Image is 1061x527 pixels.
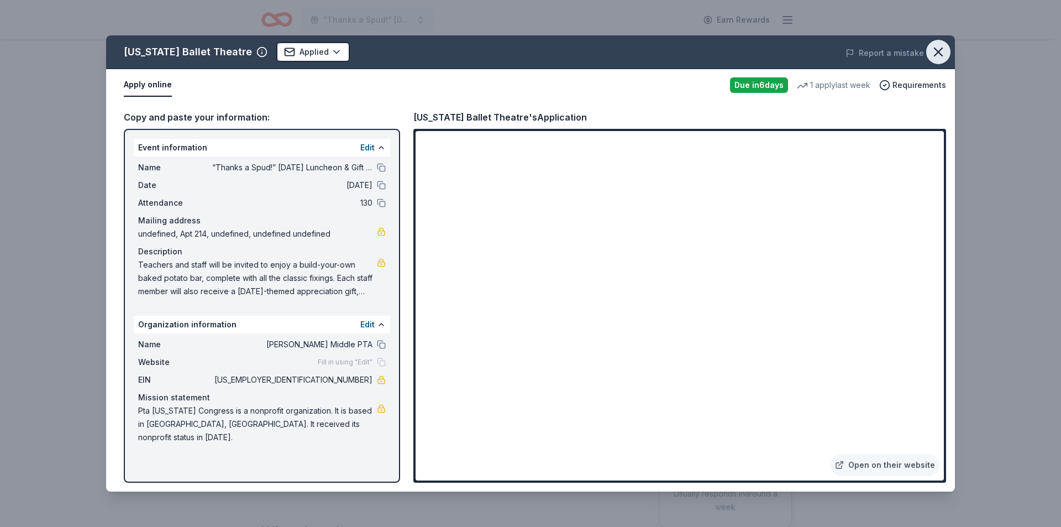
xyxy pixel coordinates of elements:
[212,338,372,351] span: [PERSON_NAME] Middle PTA
[124,110,400,124] div: Copy and paste your information:
[124,43,252,61] div: [US_STATE] Ballet Theatre
[413,110,587,124] div: [US_STATE] Ballet Theatre's Application
[138,258,377,298] span: Teachers and staff will be invited to enjoy a build-your-own baked potato bar, complete with all ...
[124,74,172,97] button: Apply online
[845,46,924,60] button: Report a mistake
[138,196,212,210] span: Attendance
[300,45,329,59] span: Applied
[831,454,939,476] a: Open on their website
[138,356,212,369] span: Website
[318,358,372,367] span: Fill in using "Edit"
[138,161,212,174] span: Name
[879,79,946,92] button: Requirements
[212,196,372,210] span: 130
[138,373,212,387] span: EIN
[730,77,788,93] div: Due in 6 days
[276,42,350,62] button: Applied
[212,161,372,174] span: “Thanks a Spud!” [DATE] Luncheon & Gift Giveaway
[360,318,375,331] button: Edit
[138,404,377,444] span: Pta [US_STATE] Congress is a nonprofit organization. It is based in [GEOGRAPHIC_DATA], [GEOGRAPHI...
[212,179,372,192] span: [DATE]
[134,139,390,156] div: Event information
[138,245,386,258] div: Description
[360,141,375,154] button: Edit
[138,338,212,351] span: Name
[134,316,390,333] div: Organization information
[138,179,212,192] span: Date
[138,391,386,404] div: Mission statement
[212,373,372,387] span: [US_EMPLOYER_IDENTIFICATION_NUMBER]
[892,79,946,92] span: Requirements
[138,227,377,241] span: undefined, Apt 214, undefined, undefined undefined
[797,79,870,92] div: 1 apply last week
[138,214,386,227] div: Mailing address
